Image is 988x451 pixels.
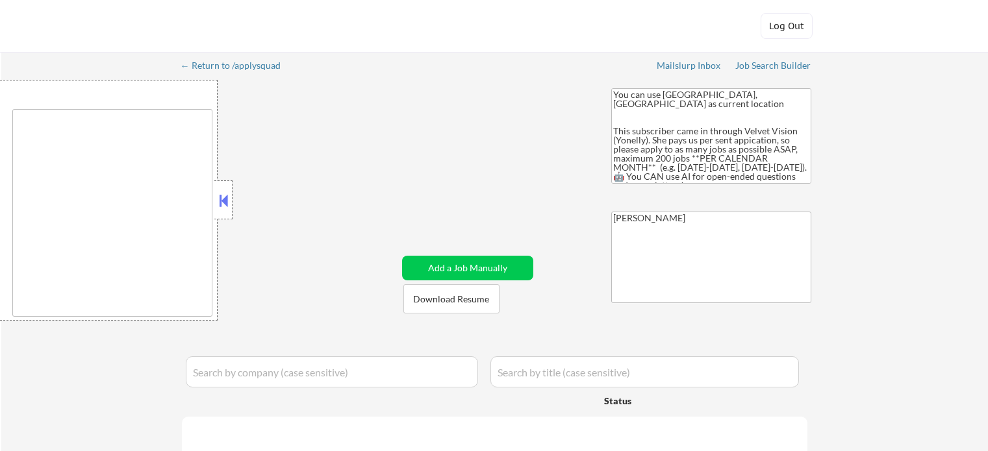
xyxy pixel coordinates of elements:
input: Search by title (case sensitive) [490,356,799,387]
input: Search by company (case sensitive) [186,356,478,387]
div: Mailslurp Inbox [657,61,722,70]
div: ← Return to /applysquad [181,61,293,70]
a: Mailslurp Inbox [657,60,722,73]
div: Status [604,389,716,412]
a: ← Return to /applysquad [181,60,293,73]
button: Download Resume [403,284,500,313]
button: Log Out [761,13,813,39]
div: Job Search Builder [735,61,811,70]
button: Add a Job Manually [402,256,533,280]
